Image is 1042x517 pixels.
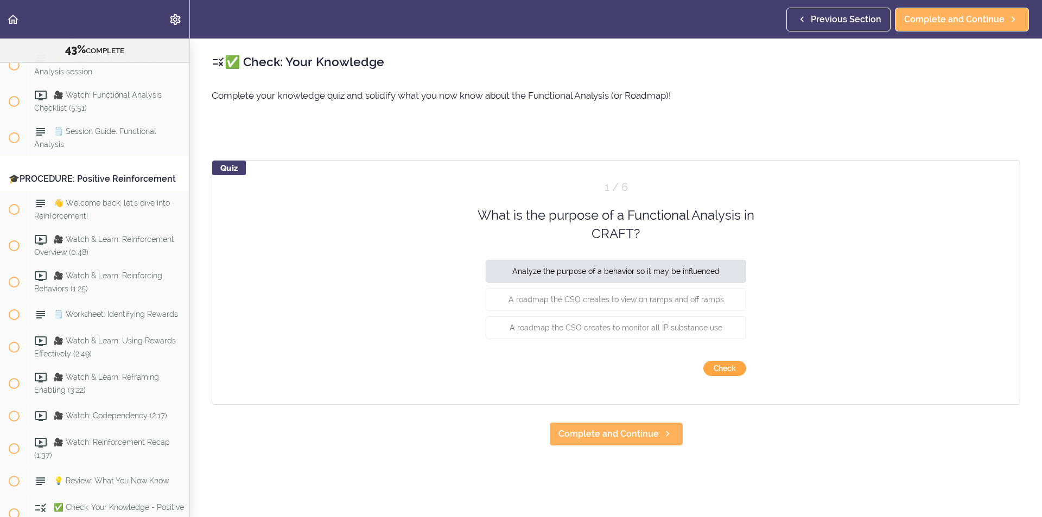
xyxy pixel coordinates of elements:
svg: Back to course curriculum [7,13,20,26]
span: 👋 Prepare for the Functional Analysis session [34,55,158,76]
span: 🗒️ Session Guide: Functional Analysis [34,127,156,149]
span: A roadmap the CSO creates to view on ramps and off ramps [509,295,724,303]
a: Complete and Continue [549,422,683,446]
span: 🎥 Watch & Learn: Using Rewards Effectively (2:49) [34,336,176,358]
div: COMPLETE [14,43,176,57]
h2: ✅ Check: Your Knowledge [212,53,1020,71]
button: A roadmap the CSO creates to monitor all IP substance use [486,316,746,339]
div: Question 1 out of 6 [486,180,746,195]
span: 🎥 Watch: Functional Analysis Checklist (5:51) [34,91,162,112]
a: Complete and Continue [895,8,1029,31]
div: What is the purpose of a Functional Analysis in CRAFT? [459,206,773,244]
button: Analyze the purpose of a behavior so it may be influenced [486,259,746,282]
button: A roadmap the CSO creates to view on ramps and off ramps [486,288,746,310]
span: 43% [65,43,86,56]
button: submit answer [703,361,746,376]
span: 🎥 Watch & Learn: Reinforcement Overview (0:48) [34,235,174,256]
span: 🎥 Watch & Learn: Reframing Enabling (3:22) [34,373,159,394]
a: Previous Section [786,8,891,31]
div: Quiz [212,161,246,175]
span: 🎥 Watch: Reinforcement Recap (1:37) [34,438,170,459]
span: 👋 Welcome back, let's dive into Reinforcement! [34,199,170,220]
span: 🗒️ Worksheet: Identifying Rewards [54,310,178,318]
span: A roadmap the CSO creates to monitor all IP substance use [510,323,722,331]
span: Previous Section [811,13,881,26]
p: Complete your knowledge quiz and solidify what you now know about the Functional Analysis (or Roa... [212,87,1020,104]
span: Complete and Continue [558,427,659,441]
span: 💡 Review: What You Now Know [54,476,169,485]
span: Complete and Continue [904,13,1005,26]
span: Analyze the purpose of a behavior so it may be influenced [512,266,720,275]
span: 🎥 Watch & Learn: Reinforcing Behaviors (1:25) [34,271,162,292]
svg: Settings Menu [169,13,182,26]
span: 🎥 Watch: Codependency (2:17) [54,411,167,420]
